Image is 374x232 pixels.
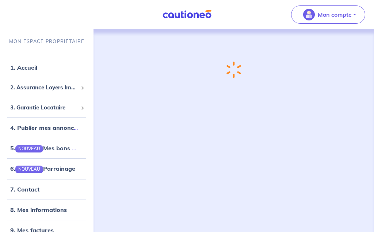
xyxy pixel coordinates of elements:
span: 3. Garantie Locataire [10,104,78,112]
p: MON ESPACE PROPRIÉTAIRE [9,38,84,45]
a: 1. Accueil [10,64,37,71]
a: 7. Contact [10,186,39,193]
a: 6.NOUVEAUParrainage [10,165,75,172]
div: 5.NOUVEAUMes bons plans [3,141,91,155]
img: loading-spinner [226,61,241,78]
p: Mon compte [318,10,352,19]
a: 4. Publier mes annonces [10,124,80,131]
div: 2. Assurance Loyers Impayés [3,81,91,95]
div: 4. Publier mes annonces [3,120,91,135]
a: 8. Mes informations [10,206,67,213]
div: 1. Accueil [3,60,91,75]
div: 6.NOUVEAUParrainage [3,161,91,176]
img: illu_account_valid_menu.svg [303,9,315,20]
button: illu_account_valid_menu.svgMon compte [291,5,365,24]
img: Cautioneo [160,10,214,19]
div: 7. Contact [3,182,91,197]
a: 5.NOUVEAUMes bons plans [10,144,87,152]
div: 3. Garantie Locataire [3,101,91,115]
div: 8. Mes informations [3,202,91,217]
span: 2. Assurance Loyers Impayés [10,84,78,92]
